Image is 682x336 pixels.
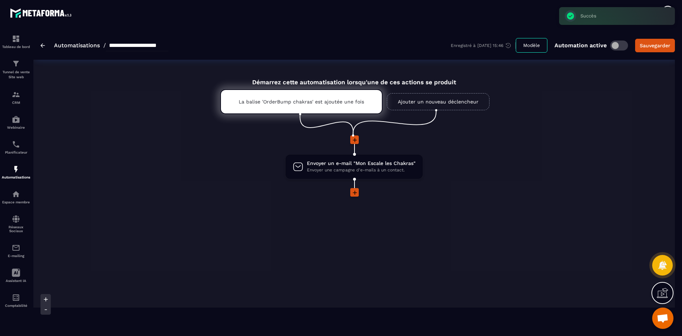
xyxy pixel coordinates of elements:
[477,43,503,48] p: [DATE] 15:46
[10,6,74,20] img: logo
[640,42,670,49] div: Sauvegarder
[12,59,20,68] img: formation
[451,42,516,49] div: Enregistré à
[12,115,20,124] img: automations
[307,160,416,167] span: Envoyer un e-mail "Mon Escale les Chakras"
[2,85,30,110] a: formationformationCRM
[2,225,30,233] p: Réseaux Sociaux
[387,93,489,110] a: Ajouter un nouveau déclencheur
[2,101,30,105] p: CRM
[12,190,20,198] img: automations
[635,39,675,52] button: Sauvegarder
[2,126,30,129] p: Webinaire
[516,38,547,53] button: Modèle
[2,45,30,49] p: Tableau de bord
[2,175,30,179] p: Automatisations
[12,90,20,99] img: formation
[2,304,30,308] p: Comptabilité
[2,54,30,85] a: formationformationTunnel de vente Site web
[2,238,30,263] a: emailemailE-mailing
[2,29,30,54] a: formationformationTableau de bord
[2,263,30,288] a: Assistant IA
[2,254,30,258] p: E-mailing
[2,110,30,135] a: automationsautomationsWebinaire
[12,244,20,252] img: email
[2,70,30,80] p: Tunnel de vente Site web
[554,42,607,49] p: Automation active
[103,42,106,49] span: /
[202,70,506,86] div: Démarrez cette automatisation lorsqu'une de ces actions se produit
[2,160,30,185] a: automationsautomationsAutomatisations
[12,34,20,43] img: formation
[2,279,30,283] p: Assistant IA
[2,150,30,154] p: Planificateur
[2,135,30,160] a: schedulerschedulerPlanificateur
[12,140,20,149] img: scheduler
[12,165,20,174] img: automations
[12,293,20,302] img: accountant
[40,43,45,48] img: arrow
[239,99,364,105] p: La balise 'OrderBump chakras' est ajoutée une fois
[54,42,100,49] a: Automatisations
[307,167,416,174] span: Envoyer une campagne d'e-mails à un contact.
[2,288,30,313] a: accountantaccountantComptabilité
[2,200,30,204] p: Espace membre
[652,308,673,329] div: Ouvrir le chat
[2,209,30,238] a: social-networksocial-networkRéseaux Sociaux
[12,215,20,223] img: social-network
[2,185,30,209] a: automationsautomationsEspace membre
